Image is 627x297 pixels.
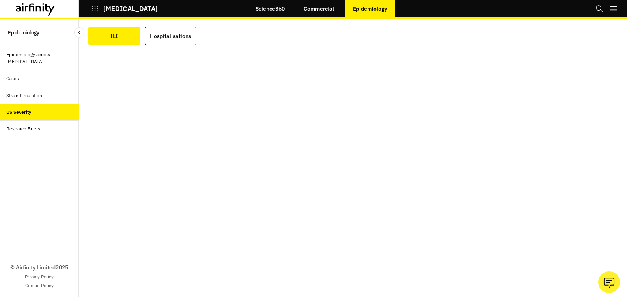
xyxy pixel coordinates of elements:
button: [MEDICAL_DATA] [91,2,158,15]
a: Privacy Policy [25,273,54,280]
button: Ask our analysts [598,271,620,293]
div: Cases [6,75,19,82]
a: Cookie Policy [25,282,54,289]
div: US Severity [6,109,31,116]
p: © Airfinity Limited 2025 [10,263,68,272]
button: Search [595,2,603,15]
div: Strain Circulation [6,92,42,99]
div: Research Briefs [6,125,40,132]
button: Close Sidebar [74,27,84,38]
div: Epidemiology across [MEDICAL_DATA] [6,51,73,65]
p: Epidemiology [8,25,39,40]
div: Hospitalisations [150,30,191,41]
p: [MEDICAL_DATA] [103,5,158,12]
div: ILI [110,30,118,41]
p: Epidemiology [353,6,387,12]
